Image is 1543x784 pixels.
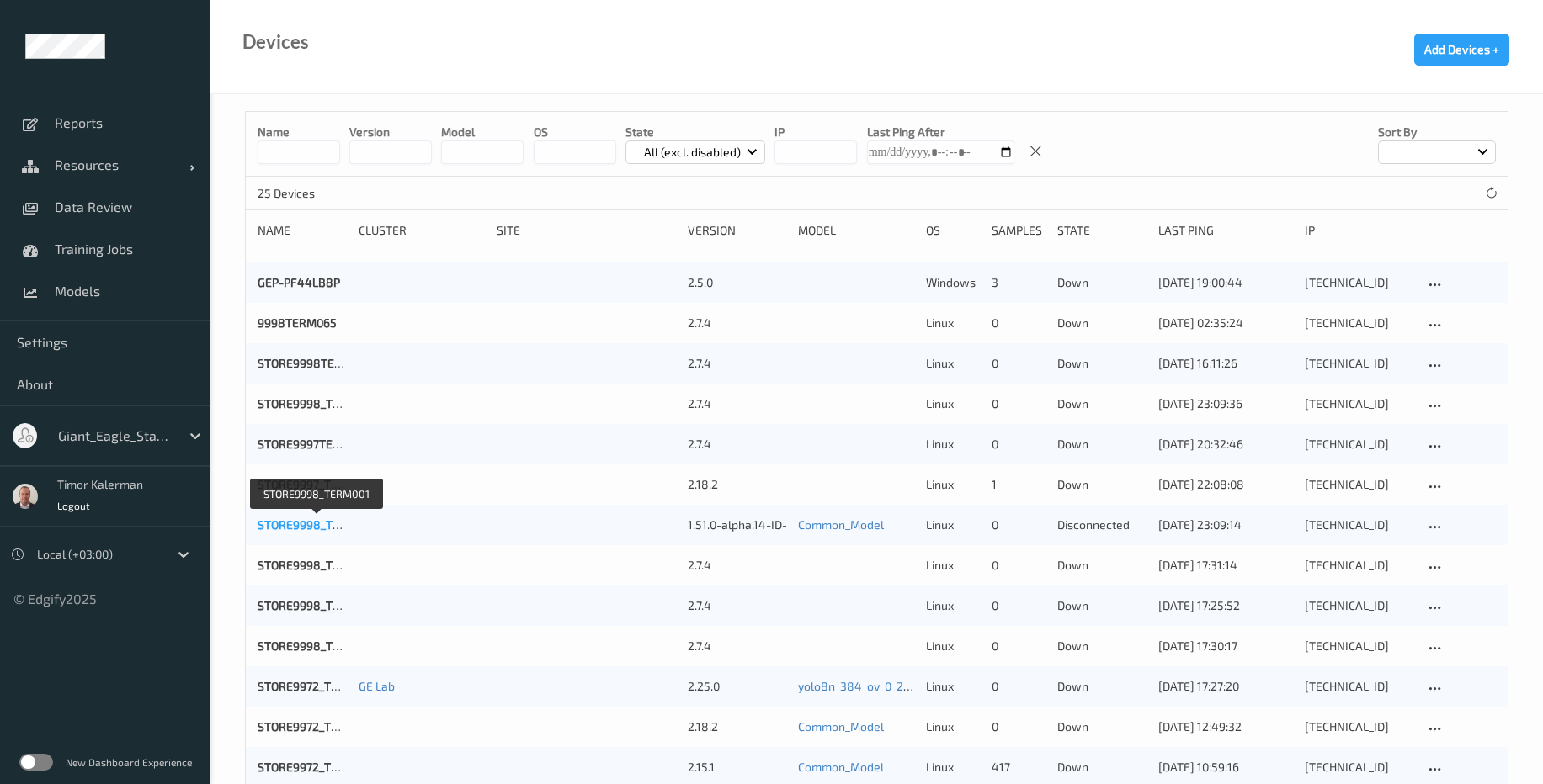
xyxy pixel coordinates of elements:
[926,557,980,574] p: linux
[349,124,432,140] p: version
[1305,759,1413,776] div: [TECHNICAL_ID]
[1158,395,1293,412] div: [DATE] 23:09:36
[688,678,786,695] div: 2.25.0
[1305,516,1413,533] div: [TECHNICAL_ID]
[1378,124,1496,140] p: Sort by
[798,517,884,532] a: Common_Model
[1305,718,1413,735] div: [TECHNICAL_ID]
[258,477,374,491] a: STORE9997_TERM001
[258,719,375,734] a: STORE9972_TERM002
[798,760,884,774] a: Common_Model
[1057,355,1147,372] p: down
[258,124,340,140] p: Name
[1057,718,1147,735] p: down
[1158,516,1293,533] div: [DATE] 23:09:14
[1305,597,1413,614] div: [TECHNICAL_ID]
[992,718,1046,735] div: 0
[1305,315,1413,331] div: [TECHNICAL_ID]
[867,124,1014,140] p: Last Ping After
[1414,34,1509,66] button: Add Devices +
[638,144,747,161] p: All (excl. disabled)
[497,222,676,239] div: Site
[534,124,616,140] p: OS
[1305,678,1413,695] div: [TECHNICAL_ID]
[926,638,980,654] p: linux
[1057,759,1147,776] p: down
[798,222,914,239] div: Model
[359,679,395,693] a: GE Lab
[1305,274,1413,291] div: [TECHNICAL_ID]
[1305,355,1413,372] div: [TECHNICAL_ID]
[1305,395,1413,412] div: [TECHNICAL_ID]
[688,436,786,453] div: 2.7.4
[926,436,980,453] p: linux
[359,222,484,239] div: Cluster
[1057,476,1147,493] p: down
[258,396,377,411] a: STORE9998_TERM065
[926,355,980,372] p: linux
[926,678,980,695] p: linux
[1158,476,1293,493] div: [DATE] 22:08:08
[258,760,376,774] a: STORE9972_TERM385
[992,678,1046,695] div: 0
[688,395,786,412] div: 2.7.4
[774,124,857,140] p: IP
[926,222,980,239] div: OS
[1158,759,1293,776] div: [DATE] 10:59:16
[258,679,375,693] a: STORE9972_TERM529
[992,638,1046,654] div: 0
[688,315,786,331] div: 2.7.4
[258,315,337,330] a: 9998TERM065
[992,516,1046,533] div: 0
[1057,436,1147,453] p: down
[625,124,766,140] p: State
[1057,315,1147,331] p: down
[441,124,524,140] p: model
[992,597,1046,614] div: 0
[1158,718,1293,735] div: [DATE] 12:49:32
[1305,638,1413,654] div: [TECHNICAL_ID]
[258,598,377,612] a: STORE9998_TERM002
[1305,476,1413,493] div: [TECHNICAL_ID]
[926,274,980,291] p: windows
[688,516,786,533] div: 1.51.0-alpha.14-ID-5480
[1057,516,1147,533] p: disconnected
[258,185,384,202] p: 25 Devices
[926,597,980,614] p: linux
[1057,557,1147,574] p: down
[1057,274,1147,291] p: down
[1057,638,1147,654] p: down
[1158,222,1293,239] div: Last Ping
[992,557,1046,574] div: 0
[798,719,884,734] a: Common_Model
[1158,678,1293,695] div: [DATE] 17:27:20
[926,759,980,776] p: linux
[1158,274,1293,291] div: [DATE] 19:00:44
[992,476,1046,493] div: 1
[1057,678,1147,695] p: down
[258,437,369,451] a: STORE9997TERM001
[1057,395,1147,412] p: down
[258,558,378,572] a: STORE9998_TERM385
[1158,597,1293,614] div: [DATE] 17:25:52
[688,718,786,735] div: 2.18.2
[688,638,786,654] div: 2.7.4
[258,222,347,239] div: Name
[688,476,786,493] div: 2.18.2
[1305,436,1413,453] div: [TECHNICAL_ID]
[992,315,1046,331] div: 0
[926,476,980,493] p: linux
[992,395,1046,412] div: 0
[992,222,1046,239] div: Samples
[992,274,1046,291] div: 3
[1305,557,1413,574] div: [TECHNICAL_ID]
[992,759,1046,776] div: 417
[1057,222,1147,239] div: State
[258,517,375,532] a: STORE9998_TERM001
[242,34,309,50] div: Devices
[688,557,786,574] div: 2.7.4
[798,679,915,693] a: yolo8n_384_ov_0_2_0
[1158,557,1293,574] div: [DATE] 17:31:14
[992,355,1046,372] div: 0
[258,275,340,289] a: GEP-PF44LB8P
